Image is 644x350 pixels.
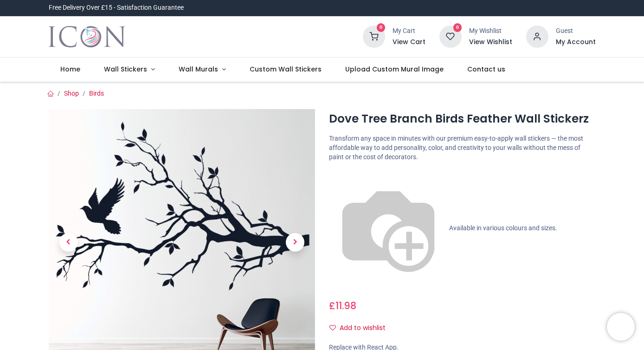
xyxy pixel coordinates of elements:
[49,24,125,50] a: Logo of Icon Wall Stickers
[345,65,444,74] span: Upload Custom Mural Image
[179,65,218,74] span: Wall Murals
[607,313,635,341] iframe: Brevo live chat
[286,233,304,252] span: Next
[49,149,89,336] a: Previous
[92,58,167,82] a: Wall Stickers
[167,58,238,82] a: Wall Murals
[449,224,557,232] span: Available in various colours and sizes.
[89,90,104,97] a: Birds
[556,26,596,36] div: Guest
[393,26,425,36] div: My Cart
[377,23,386,32] sup: 0
[467,65,505,74] span: Contact us
[250,65,322,74] span: Custom Wall Stickers
[469,26,512,36] div: My Wishlist
[59,233,78,252] span: Previous
[439,32,462,40] a: 0
[329,324,336,331] i: Add to wishlist
[64,90,79,97] a: Shop
[363,32,385,40] a: 0
[275,149,315,336] a: Next
[60,65,80,74] span: Home
[556,38,596,47] a: My Account
[393,38,425,47] a: View Cart
[329,169,448,288] img: color-wheel.png
[329,111,596,127] h1: Dove Tree Branch Birds Feather Wall Stickerz
[49,24,125,50] img: Icon Wall Stickers
[453,23,462,32] sup: 0
[401,3,596,13] iframe: Customer reviews powered by Trustpilot
[469,38,512,47] a: View Wishlist
[329,134,596,162] p: Transform any space in minutes with our premium easy-to-apply wall stickers — the most affordable...
[329,320,393,336] button: Add to wishlistAdd to wishlist
[104,65,147,74] span: Wall Stickers
[335,299,356,312] span: 11.98
[329,299,356,312] span: £
[49,3,184,13] div: Free Delivery Over £15 - Satisfaction Guarantee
